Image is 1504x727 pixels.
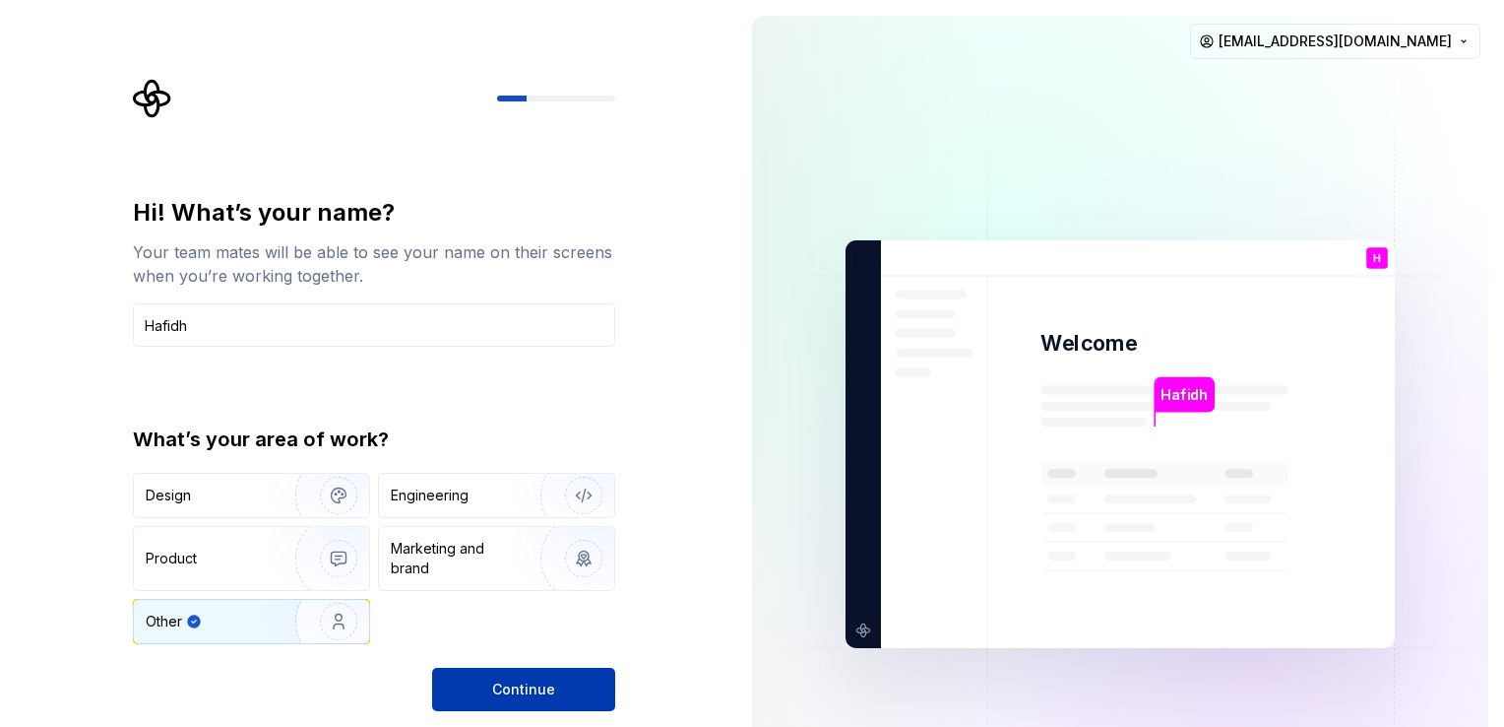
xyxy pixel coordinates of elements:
button: [EMAIL_ADDRESS][DOMAIN_NAME] [1190,24,1480,59]
input: Han Solo [133,303,615,347]
div: Marketing and brand [391,539,524,578]
div: Design [146,486,191,505]
button: Continue [432,668,615,711]
svg: Supernova Logo [133,79,172,118]
span: [EMAIL_ADDRESS][DOMAIN_NAME] [1219,32,1452,51]
div: Your team mates will be able to see your name on their screens when you’re working together. [133,240,615,288]
p: Hafidh [1160,384,1208,406]
span: Continue [492,680,555,699]
div: Hi! What’s your name? [133,197,615,229]
div: Engineering [391,486,469,505]
div: Product [146,549,197,568]
div: Other [146,612,182,631]
p: Welcome [1040,329,1137,358]
p: H [1373,253,1381,264]
div: What’s your area of work? [133,426,615,453]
